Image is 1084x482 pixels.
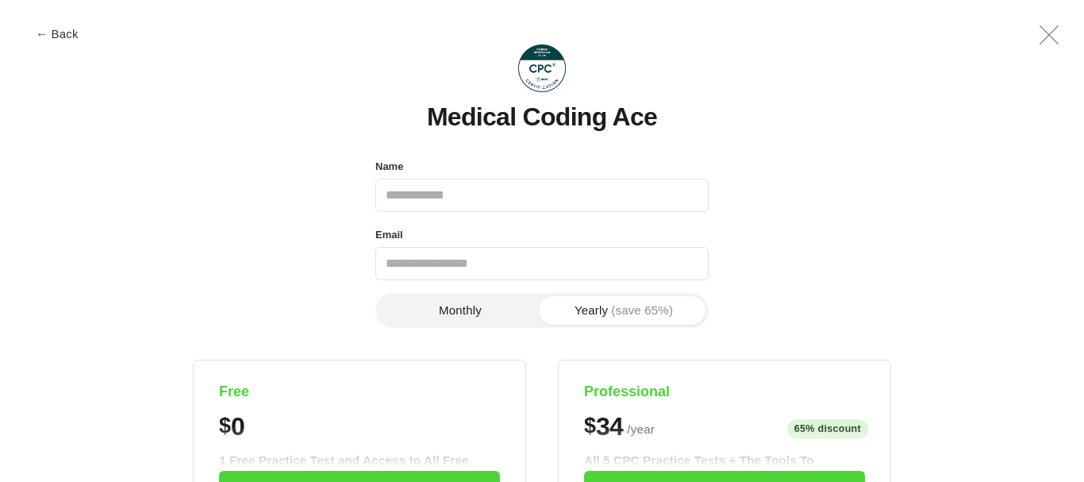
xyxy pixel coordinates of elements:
[375,156,403,177] label: Name
[36,28,48,40] span: ←
[231,414,244,439] span: 0
[787,419,868,439] span: 65% discount
[379,296,542,325] button: Monthly
[596,414,623,439] span: 34
[219,414,231,438] span: $
[219,383,500,401] h4: Free
[627,420,655,439] span: / year
[25,28,89,40] button: ← Back
[518,44,566,92] img: Medical Coding Ace
[375,247,709,280] input: Email
[375,179,709,212] input: Name
[584,414,596,438] span: $
[427,103,657,131] h1: Medical Coding Ace
[375,225,403,245] label: Email
[584,383,865,401] h4: Professional
[542,296,705,325] button: Yearly(save 65%)
[611,304,673,316] span: (save 65%)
